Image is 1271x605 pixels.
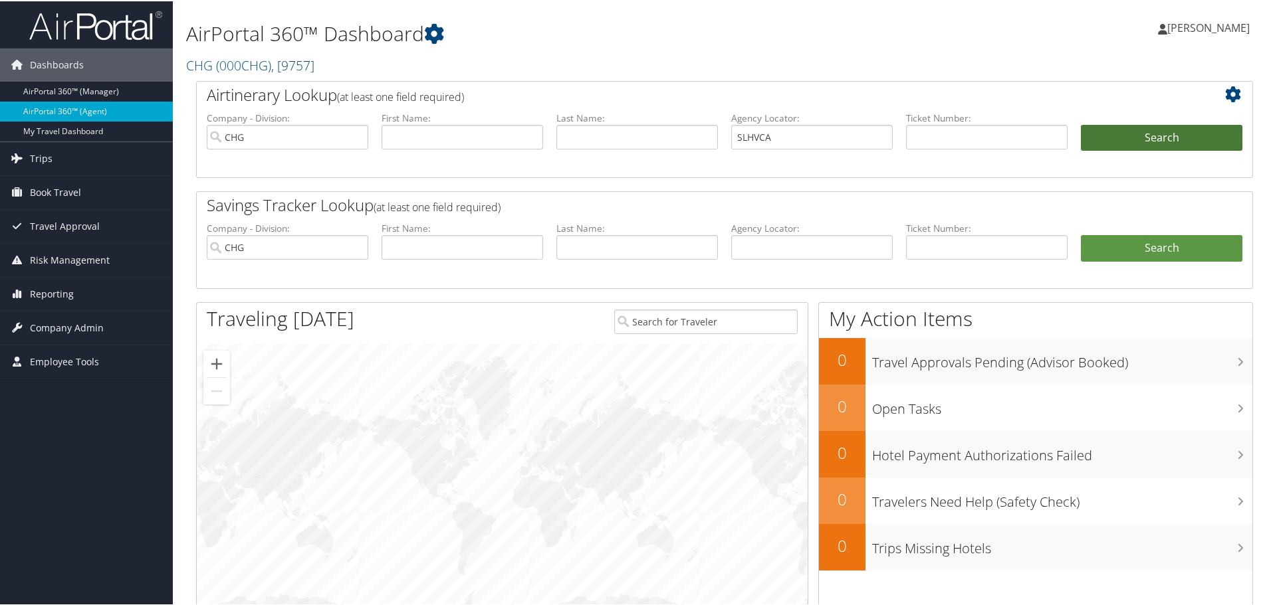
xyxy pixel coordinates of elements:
h1: Traveling [DATE] [207,303,354,331]
span: Company Admin [30,310,104,343]
label: Company - Division: [207,220,368,234]
span: Risk Management [30,242,110,276]
span: , [ 9757 ] [271,55,314,73]
button: Zoom in [203,349,230,376]
input: search accounts [207,234,368,258]
label: First Name: [382,110,543,124]
label: Last Name: [556,220,718,234]
span: Trips [30,141,53,174]
span: Dashboards [30,47,84,80]
h2: Airtinerary Lookup [207,82,1155,105]
span: [PERSON_NAME] [1167,19,1250,34]
img: airportal-logo.png [29,9,162,40]
h2: 0 [819,533,866,556]
h2: 0 [819,440,866,463]
label: Ticket Number: [906,220,1068,234]
label: Company - Division: [207,110,368,124]
h2: Savings Tracker Lookup [207,193,1155,215]
a: 0Trips Missing Hotels [819,523,1252,569]
h3: Hotel Payment Authorizations Failed [872,438,1252,464]
span: Travel Approval [30,209,100,242]
label: First Name: [382,220,543,234]
span: (at least one field required) [374,199,501,213]
span: (at least one field required) [337,88,464,103]
label: Ticket Number: [906,110,1068,124]
a: [PERSON_NAME] [1158,7,1263,46]
h3: Open Tasks [872,392,1252,417]
button: Search [1081,124,1242,150]
h2: 0 [819,347,866,370]
input: Search for Traveler [614,308,798,333]
label: Last Name: [556,110,718,124]
h1: AirPortal 360™ Dashboard [186,19,904,46]
label: Agency Locator: [731,110,893,124]
span: Employee Tools [30,344,99,377]
h3: Travel Approvals Pending (Advisor Booked) [872,345,1252,371]
a: 0Open Tasks [819,383,1252,430]
label: Agency Locator: [731,220,893,234]
a: CHG [186,55,314,73]
a: 0Travel Approvals Pending (Advisor Booked) [819,337,1252,383]
a: 0Hotel Payment Authorizations Failed [819,430,1252,476]
a: Search [1081,234,1242,260]
h3: Travelers Need Help (Safety Check) [872,485,1252,510]
span: Reporting [30,276,74,309]
h3: Trips Missing Hotels [872,531,1252,557]
a: 0Travelers Need Help (Safety Check) [819,476,1252,523]
span: ( 000CHG ) [216,55,271,73]
h2: 0 [819,487,866,509]
button: Zoom out [203,377,230,403]
h2: 0 [819,394,866,416]
h1: My Action Items [819,303,1252,331]
span: Book Travel [30,175,81,208]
